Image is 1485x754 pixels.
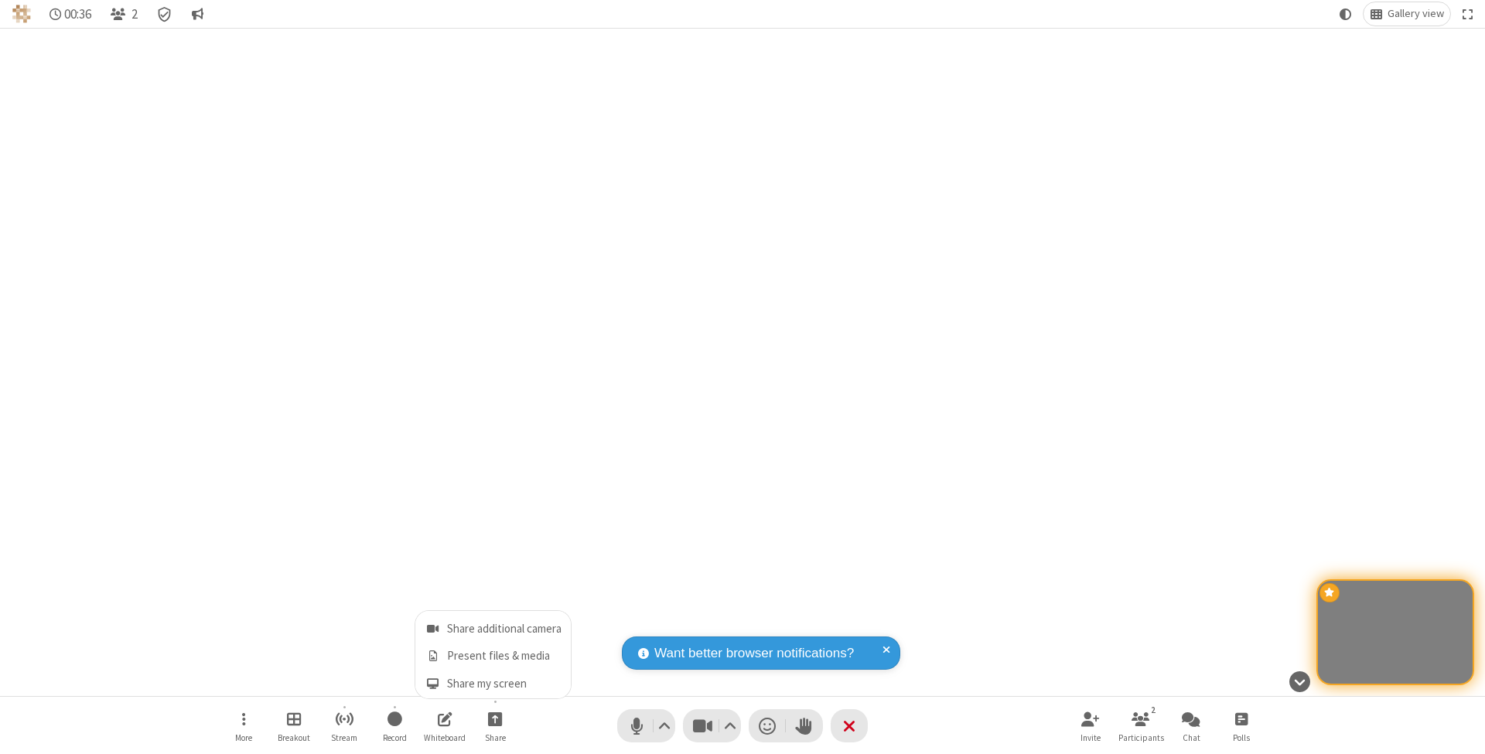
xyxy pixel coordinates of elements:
[43,2,98,26] div: Timer
[1118,733,1164,742] span: Participants
[786,709,823,742] button: Raise hand
[720,709,741,742] button: Video setting
[1168,704,1214,748] button: Open chat
[1333,2,1358,26] button: Using system theme
[1364,2,1450,26] button: Change layout
[415,668,571,698] button: Share my screen
[1147,703,1160,717] div: 2
[1388,8,1444,20] span: Gallery view
[447,677,562,691] span: Share my screen
[64,7,91,22] span: 00:36
[472,704,518,748] button: Open menu
[321,704,367,748] button: Start streaming
[485,733,506,742] span: Share
[12,5,31,23] img: QA Selenium DO NOT DELETE OR CHANGE
[749,709,786,742] button: Send a reaction
[617,709,675,742] button: Mute (⌘+Shift+A)
[415,641,571,668] button: Present files & media
[131,7,138,22] span: 2
[1183,733,1200,742] span: Chat
[415,611,571,641] button: Share additional camera
[1233,733,1250,742] span: Polls
[422,704,468,748] button: Open shared whiteboard
[447,623,562,636] span: Share additional camera
[654,709,675,742] button: Audio settings
[424,733,466,742] span: Whiteboard
[1118,704,1164,748] button: Open participant list
[185,2,210,26] button: Conversation
[1283,663,1316,700] button: Hide
[1067,704,1114,748] button: Invite participants (⌘+Shift+I)
[383,733,407,742] span: Record
[278,733,310,742] span: Breakout
[1218,704,1265,748] button: Open poll
[150,2,179,26] div: Meeting details Encryption enabled
[371,704,418,748] button: Start recording
[831,709,868,742] button: End or leave meeting
[1080,733,1101,742] span: Invite
[683,709,741,742] button: Stop video (⌘+Shift+V)
[220,704,267,748] button: Open menu
[331,733,357,742] span: Stream
[271,704,317,748] button: Manage Breakout Rooms
[1456,2,1480,26] button: Fullscreen
[104,2,144,26] button: Open participant list
[447,650,562,663] span: Present files & media
[654,643,854,664] span: Want better browser notifications?
[235,733,252,742] span: More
